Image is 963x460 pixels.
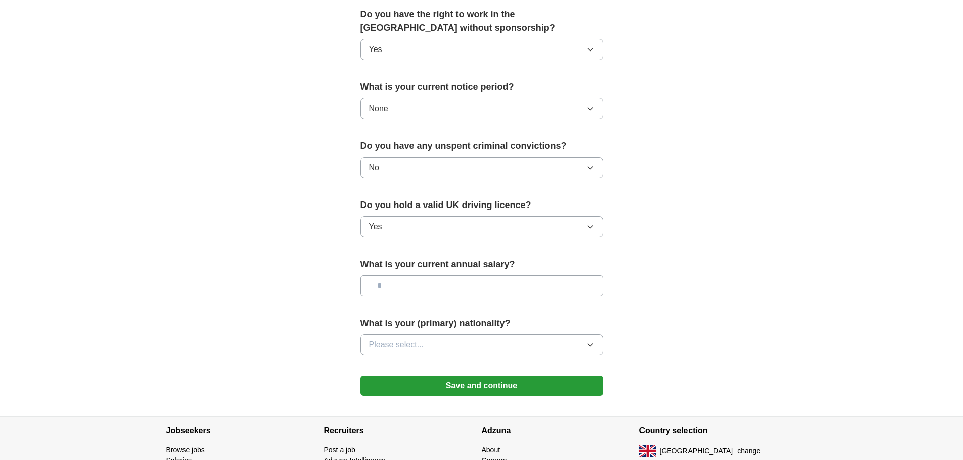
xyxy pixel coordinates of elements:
[369,162,379,174] span: No
[369,103,388,115] span: None
[482,446,500,454] a: About
[360,258,603,271] label: What is your current annual salary?
[737,446,760,456] button: change
[639,445,656,457] img: UK flag
[360,376,603,396] button: Save and continue
[324,446,355,454] a: Post a job
[360,157,603,178] button: No
[360,8,603,35] label: Do you have the right to work in the [GEOGRAPHIC_DATA] without sponsorship?
[360,317,603,330] label: What is your (primary) nationality?
[360,39,603,60] button: Yes
[166,446,205,454] a: Browse jobs
[360,334,603,355] button: Please select...
[360,216,603,237] button: Yes
[660,446,733,456] span: [GEOGRAPHIC_DATA]
[360,139,603,153] label: Do you have any unspent criminal convictions?
[369,221,382,233] span: Yes
[369,43,382,56] span: Yes
[360,80,603,94] label: What is your current notice period?
[360,198,603,212] label: Do you hold a valid UK driving licence?
[639,417,797,445] h4: Country selection
[369,339,424,351] span: Please select...
[360,98,603,119] button: None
